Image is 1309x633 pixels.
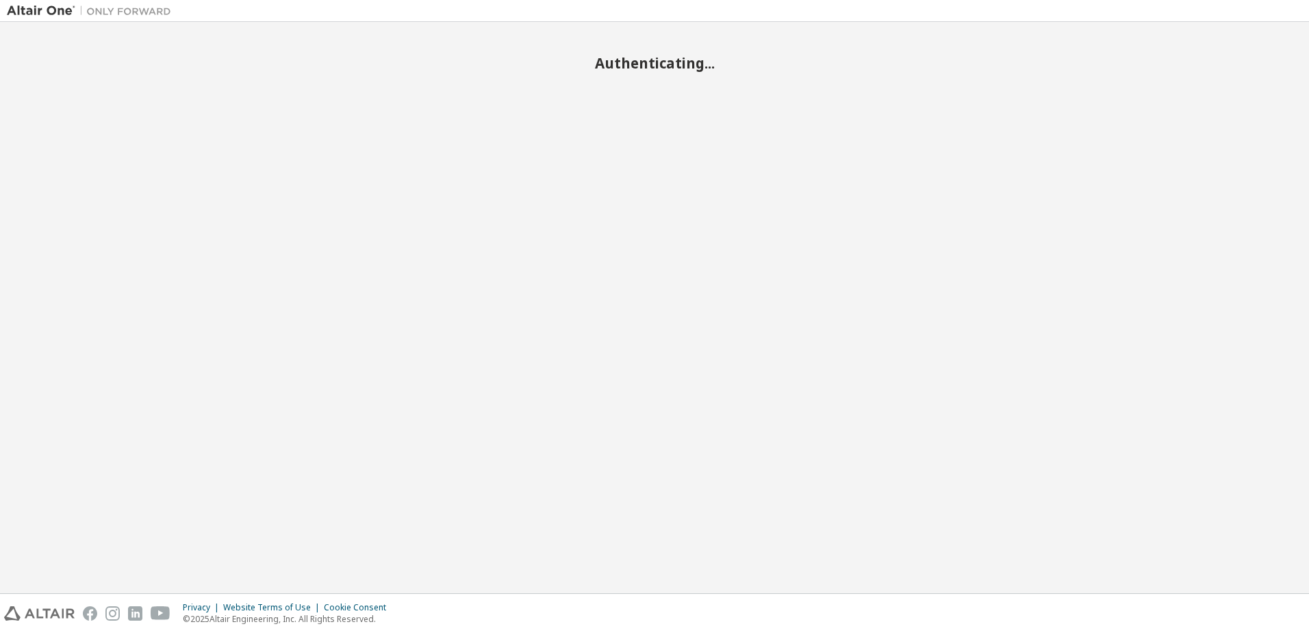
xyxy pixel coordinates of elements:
[183,613,394,625] p: © 2025 Altair Engineering, Inc. All Rights Reserved.
[223,602,324,613] div: Website Terms of Use
[128,606,142,621] img: linkedin.svg
[151,606,170,621] img: youtube.svg
[7,4,178,18] img: Altair One
[7,54,1302,72] h2: Authenticating...
[324,602,394,613] div: Cookie Consent
[83,606,97,621] img: facebook.svg
[105,606,120,621] img: instagram.svg
[4,606,75,621] img: altair_logo.svg
[183,602,223,613] div: Privacy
